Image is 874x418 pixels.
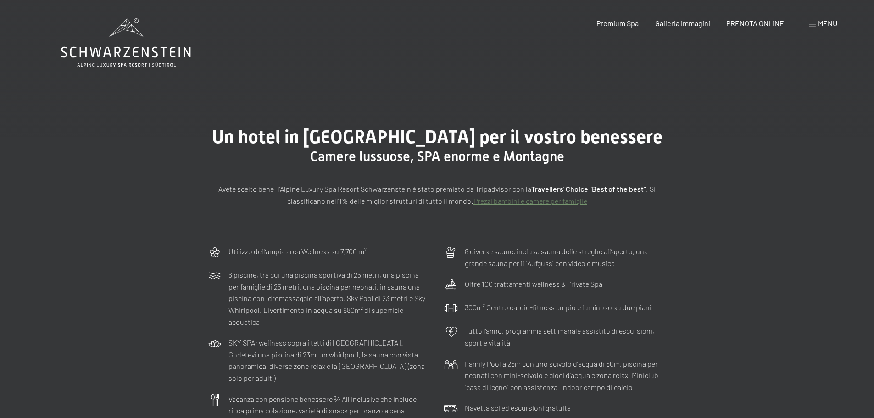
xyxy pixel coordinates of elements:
[465,402,571,414] p: Navetta sci ed escursioni gratuita
[465,278,602,290] p: Oltre 100 trattamenti wellness & Private Spa
[208,183,667,206] p: Avete scelto bene: l’Alpine Luxury Spa Resort Schwarzenstein è stato premiato da Tripadvisor con ...
[228,269,430,328] p: 6 piscine, tra cui una piscina sportiva di 25 metri, una piscina per famiglie di 25 metri, una pi...
[465,245,667,269] p: 8 diverse saune, inclusa sauna delle streghe all’aperto, una grande sauna per il "Aufguss" con vi...
[228,337,430,384] p: SKY SPA: wellness sopra i tetti di [GEOGRAPHIC_DATA]! Godetevi una piscina di 23m, un whirlpool, ...
[310,148,564,164] span: Camere lussuose, SPA enorme e Montagne
[465,358,667,393] p: Family Pool a 25m con uno scivolo d'acqua di 60m, piscina per neonati con mini-scivolo e gioci d'...
[465,325,667,348] p: Tutto l’anno, programma settimanale assistito di escursioni, sport e vitalità
[212,126,662,148] span: Un hotel in [GEOGRAPHIC_DATA] per il vostro benessere
[531,184,646,193] strong: Travellers' Choice "Best of the best"
[473,196,587,205] a: Prezzi bambini e camere per famiglie
[228,245,367,257] p: Utilizzo dell‘ampia area Wellness su 7.700 m²
[818,19,837,28] span: Menu
[726,19,784,28] a: PRENOTA ONLINE
[596,19,639,28] a: Premium Spa
[465,301,651,313] p: 300m² Centro cardio-fitness ampio e luminoso su due piani
[655,19,710,28] a: Galleria immagini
